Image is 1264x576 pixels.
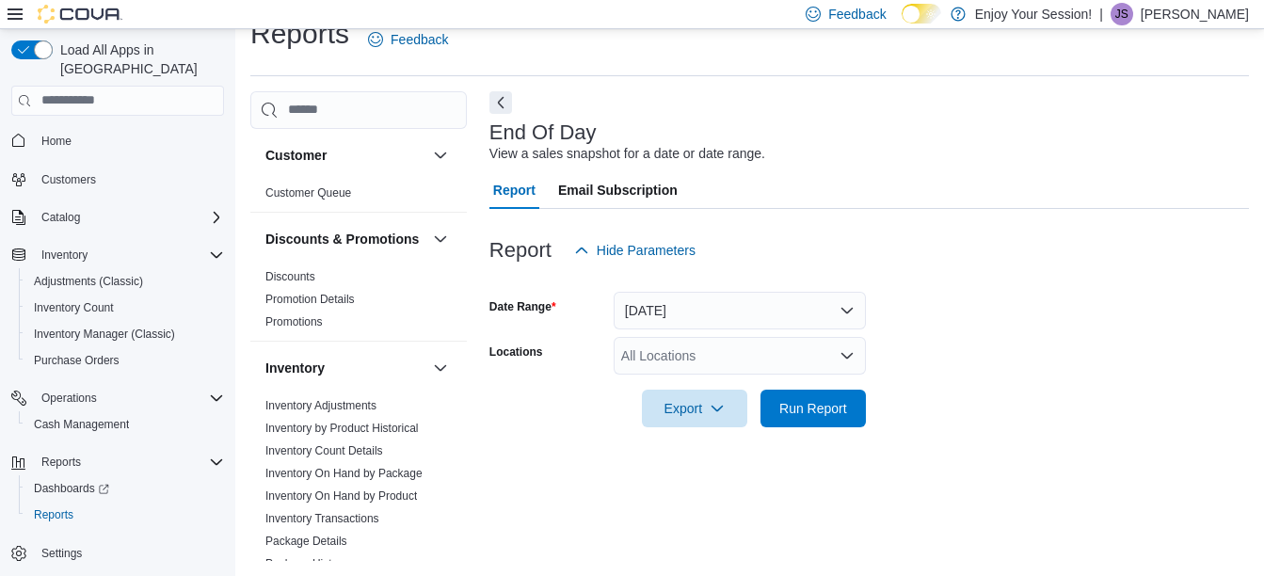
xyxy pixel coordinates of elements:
span: Feedback [391,30,448,49]
button: Operations [4,385,232,411]
div: Discounts & Promotions [250,265,467,341]
a: Cash Management [26,413,136,436]
a: Promotion Details [265,293,355,306]
a: Purchase Orders [26,349,127,372]
h3: Report [489,239,552,262]
span: Inventory Manager (Classic) [26,323,224,345]
span: Inventory [34,244,224,266]
span: Inventory Transactions [265,511,379,526]
h3: Inventory [265,359,325,377]
a: Inventory Count Details [265,444,383,457]
button: Cash Management [19,411,232,438]
button: Customer [429,144,452,167]
span: JS [1115,3,1128,25]
span: Home [34,129,224,152]
p: [PERSON_NAME] [1141,3,1249,25]
span: Dashboards [26,477,224,500]
h3: Discounts & Promotions [265,230,419,248]
span: Run Report [779,399,847,418]
a: Adjustments (Classic) [26,270,151,293]
span: Customer Queue [265,185,351,200]
span: Cash Management [34,417,129,432]
button: Settings [4,539,232,567]
div: James Stewart [1111,3,1133,25]
a: Promotions [265,315,323,328]
span: Promotions [265,314,323,329]
span: Customers [41,172,96,187]
button: Inventory [34,244,95,266]
span: Inventory Adjustments [265,398,376,413]
span: Inventory Manager (Classic) [34,327,175,342]
h1: Reports [250,15,349,53]
a: Package History [265,557,347,570]
button: Reports [34,451,88,473]
span: Inventory Count Details [265,443,383,458]
a: Inventory Adjustments [265,399,376,412]
button: Reports [4,449,232,475]
span: Discounts [265,269,315,284]
span: Adjustments (Classic) [34,274,143,289]
span: Load All Apps in [GEOGRAPHIC_DATA] [53,40,224,78]
label: Date Range [489,299,556,314]
span: Package Details [265,534,347,549]
span: Purchase Orders [34,353,120,368]
a: Inventory On Hand by Package [265,467,423,480]
span: Operations [41,391,97,406]
a: Inventory by Product Historical [265,422,419,435]
span: Home [41,134,72,149]
a: Inventory Manager (Classic) [26,323,183,345]
button: Purchase Orders [19,347,232,374]
button: Inventory [429,357,452,379]
span: Promotion Details [265,292,355,307]
div: View a sales snapshot for a date or date range. [489,144,765,164]
button: Inventory [265,359,425,377]
span: Inventory Count [26,296,224,319]
button: Next [489,91,512,114]
a: Dashboards [26,477,117,500]
button: Export [642,390,747,427]
button: Home [4,127,232,154]
div: Customer [250,182,467,212]
span: Operations [34,387,224,409]
a: Reports [26,504,81,526]
span: Inventory On Hand by Product [265,488,417,504]
a: Discounts [265,270,315,283]
span: Inventory On Hand by Package [265,466,423,481]
a: Dashboards [19,475,232,502]
button: Discounts & Promotions [429,228,452,250]
span: Hide Parameters [597,241,696,260]
span: Reports [26,504,224,526]
span: Adjustments (Classic) [26,270,224,293]
a: Customers [34,168,104,191]
button: Open list of options [840,348,855,363]
span: Catalog [41,210,80,225]
p: Enjoy Your Session! [975,3,1093,25]
button: Inventory Count [19,295,232,321]
h3: Customer [265,146,327,165]
span: Cash Management [26,413,224,436]
a: Home [34,130,79,152]
a: Inventory On Hand by Product [265,489,417,503]
input: Dark Mode [902,4,941,24]
span: Inventory Count [34,300,114,315]
span: Reports [41,455,81,470]
span: Inventory by Product Historical [265,421,419,436]
span: Feedback [828,5,886,24]
span: Purchase Orders [26,349,224,372]
button: Discounts & Promotions [265,230,425,248]
span: Customers [34,168,224,191]
button: Catalog [4,204,232,231]
span: Email Subscription [558,171,678,209]
button: [DATE] [614,292,866,329]
span: Package History [265,556,347,571]
button: Customers [4,166,232,193]
span: Report [493,171,536,209]
button: Adjustments (Classic) [19,268,232,295]
button: Reports [19,502,232,528]
button: Inventory [4,242,232,268]
span: Settings [41,546,82,561]
button: Customer [265,146,425,165]
button: Run Report [760,390,866,427]
a: Package Details [265,535,347,548]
